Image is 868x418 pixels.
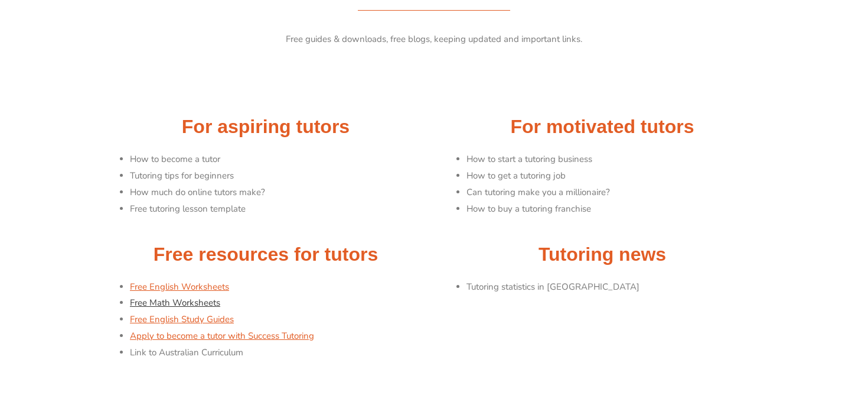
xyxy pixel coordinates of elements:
li: Tutoring statistics in [GEOGRAPHIC_DATA] [466,279,765,296]
h2: Free resources for tutors [103,242,428,267]
li: How to get a tutoring job [466,168,765,184]
h2: Tutoring news [440,242,765,267]
p: Free guides & downloads, free blogs, keeping updated and important links. [103,31,765,48]
li: Can tutoring make you a millionaire? [466,184,765,201]
h2: For aspiring tutors [103,115,428,140]
a: Free English Study Guides [130,313,234,325]
li: How to buy a tutoring franchise [466,201,765,218]
a: Free Math Worksheets [130,297,220,309]
li: How to become a tutor [130,151,428,168]
a: Apply to become a tutor with Success Tutoring [130,330,314,342]
a: Free English Worksheets [130,281,229,293]
li: How much do online tutors make? [130,184,428,201]
li: Link to Australian Curriculum [130,345,428,361]
h2: For motivated tutors [440,115,765,140]
iframe: Chat Widget [665,284,868,418]
li: Free tutoring lesson template [130,201,428,218]
li: How to start a tutoring business [466,151,765,168]
li: Tutoring tips for beginners [130,168,428,184]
